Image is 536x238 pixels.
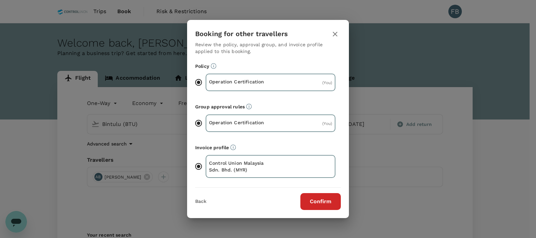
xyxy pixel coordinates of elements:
p: Group approval rules [195,103,341,110]
button: Back [195,199,206,204]
svg: Default approvers or custom approval rules (if available) are based on the user group. [246,104,252,109]
button: Confirm [300,193,341,210]
svg: Booking restrictions are based on the selected travel policy. [211,63,216,69]
span: ( You ) [322,80,332,85]
p: Review the policy, approval group, and invoice profile applied to this booking. [195,41,341,55]
p: Operation Certification [209,78,271,85]
h3: Booking for other travellers [195,30,288,38]
span: ( You ) [322,121,332,126]
p: Operation Certification [209,119,271,126]
svg: The payment currency and company information are based on the selected invoice profile. [230,144,236,150]
p: Invoice profile [195,144,341,151]
p: Control Union Malaysia Sdn. Bhd. (MYR) [209,160,271,173]
p: Policy [195,63,341,70]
